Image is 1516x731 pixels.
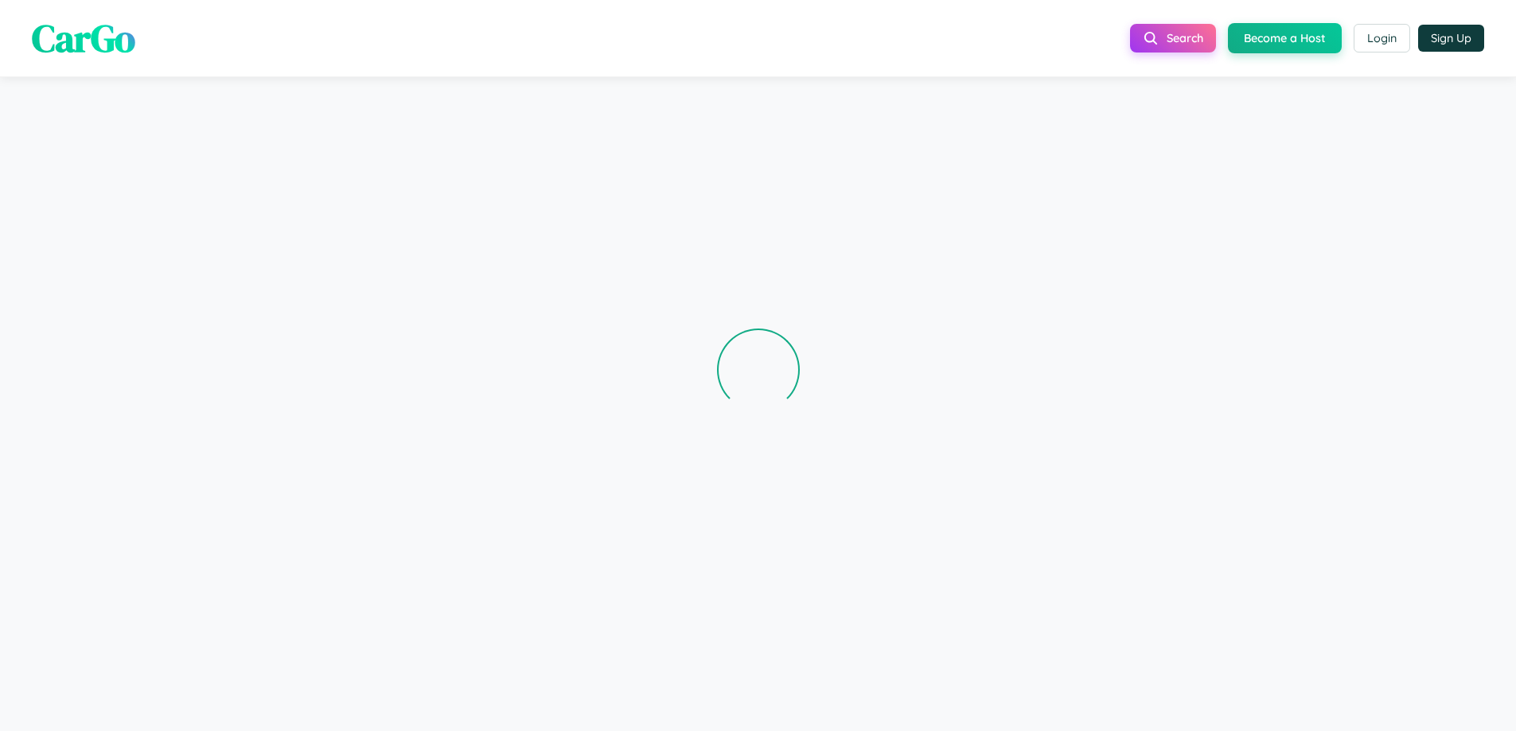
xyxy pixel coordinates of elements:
[1130,24,1216,52] button: Search
[1228,23,1342,53] button: Become a Host
[1418,25,1484,52] button: Sign Up
[1167,31,1203,45] span: Search
[1354,24,1410,52] button: Login
[32,12,135,64] span: CarGo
